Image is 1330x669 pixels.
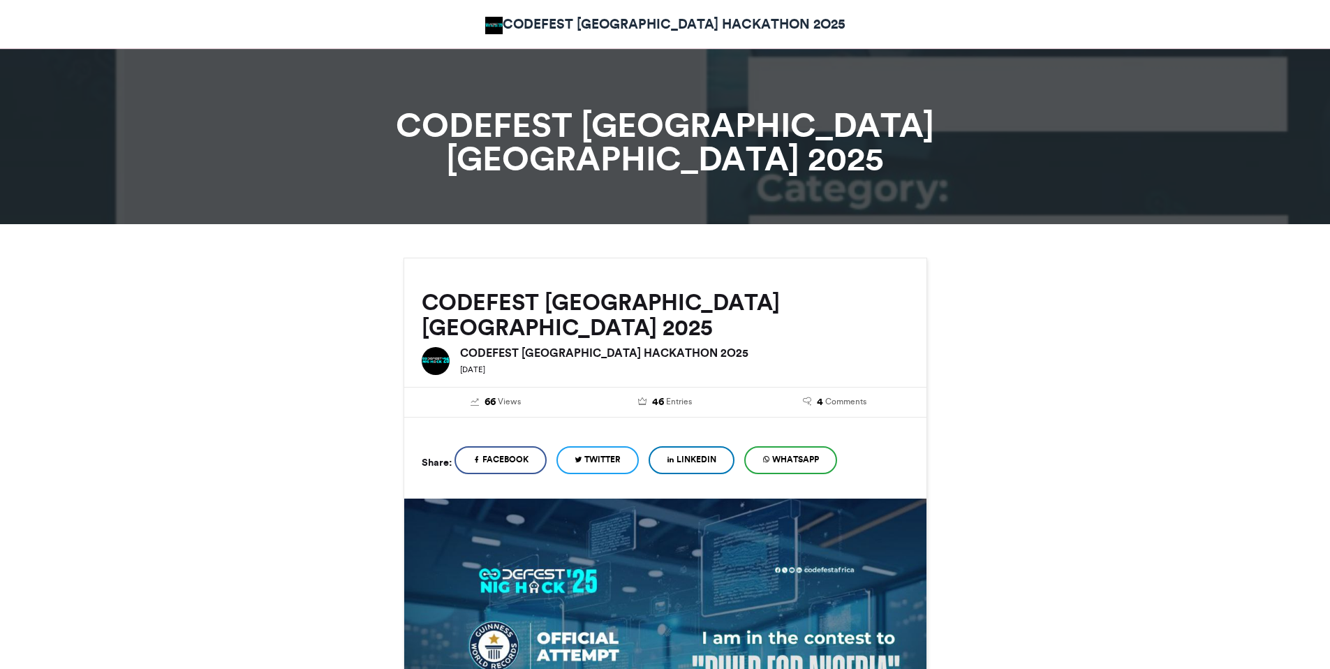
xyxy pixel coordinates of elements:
[744,446,837,474] a: WhatsApp
[422,290,909,340] h2: CODEFEST [GEOGRAPHIC_DATA] [GEOGRAPHIC_DATA] 2025
[485,395,496,410] span: 66
[772,453,819,466] span: WhatsApp
[278,108,1053,175] h1: CODEFEST [GEOGRAPHIC_DATA] [GEOGRAPHIC_DATA] 2025
[817,395,823,410] span: 4
[422,347,450,375] img: CODEFEST NIGERIA HACKATHON 2O25
[652,395,664,410] span: 46
[498,395,521,408] span: Views
[666,395,692,408] span: Entries
[760,395,909,410] a: 4 Comments
[422,395,570,410] a: 66 Views
[482,453,529,466] span: Facebook
[460,365,485,374] small: [DATE]
[825,395,866,408] span: Comments
[584,453,621,466] span: Twitter
[485,14,845,34] a: CODEFEST [GEOGRAPHIC_DATA] HACKATHON 2O25
[556,446,639,474] a: Twitter
[591,395,739,410] a: 46 Entries
[677,453,716,466] span: LinkedIn
[485,17,503,34] img: CODEFEST NIGERIA HACKATHON 2025
[422,453,452,471] h5: Share:
[455,446,547,474] a: Facebook
[649,446,734,474] a: LinkedIn
[460,347,909,358] h6: CODEFEST [GEOGRAPHIC_DATA] HACKATHON 2O25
